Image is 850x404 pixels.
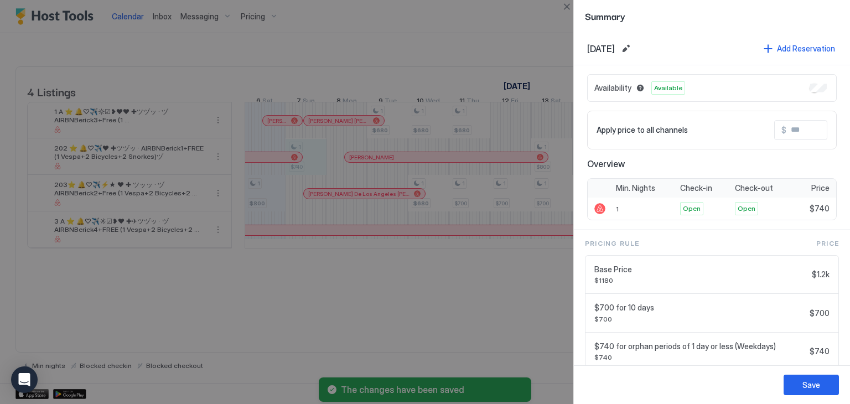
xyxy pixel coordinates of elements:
[762,41,837,56] button: Add Reservation
[585,239,639,248] span: Pricing Rule
[587,43,615,54] span: [DATE]
[810,346,830,356] span: $740
[594,341,805,351] span: $740 for orphan periods of 1 day or less (Weekdays)
[810,308,830,318] span: $700
[594,353,805,361] span: $740
[585,9,839,23] span: Summary
[587,158,837,169] span: Overview
[654,83,682,93] span: Available
[810,204,830,214] span: $740
[616,183,655,193] span: Min. Nights
[594,276,807,284] span: $1180
[594,315,805,323] span: $700
[680,183,712,193] span: Check-in
[781,125,786,135] span: $
[616,205,619,213] span: 1
[11,366,38,393] div: Open Intercom Messenger
[811,183,830,193] span: Price
[594,303,805,313] span: $700 for 10 days
[802,379,820,391] div: Save
[619,42,633,55] button: Edit date range
[735,183,773,193] span: Check-out
[594,265,807,274] span: Base Price
[634,81,647,95] button: Blocked dates override all pricing rules and remain unavailable until manually unblocked
[812,270,830,279] span: $1.2k
[738,204,755,214] span: Open
[784,375,839,395] button: Save
[594,83,631,93] span: Availability
[597,125,688,135] span: Apply price to all channels
[816,239,839,248] span: Price
[777,43,835,54] div: Add Reservation
[683,204,701,214] span: Open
